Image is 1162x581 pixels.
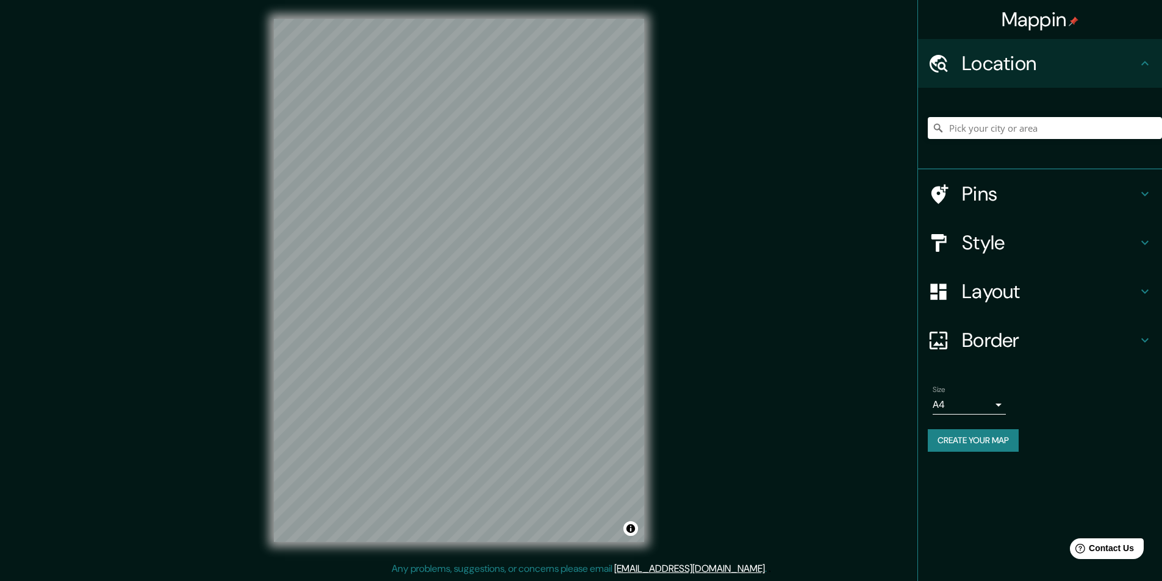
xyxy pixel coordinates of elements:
[918,267,1162,316] div: Layout
[962,230,1138,255] h4: Style
[933,385,945,395] label: Size
[918,169,1162,218] div: Pins
[392,561,767,576] p: Any problems, suggestions, or concerns please email .
[962,279,1138,304] h4: Layout
[918,316,1162,365] div: Border
[962,328,1138,352] h4: Border
[962,51,1138,76] h4: Location
[623,521,638,536] button: Toggle attribution
[614,562,765,575] a: [EMAIL_ADDRESS][DOMAIN_NAME]
[933,395,1006,415] div: A4
[928,429,1019,452] button: Create your map
[767,561,769,576] div: .
[1002,7,1079,32] h4: Mappin
[962,182,1138,206] h4: Pins
[918,39,1162,88] div: Location
[918,218,1162,267] div: Style
[928,117,1162,139] input: Pick your city or area
[1069,16,1078,26] img: pin-icon.png
[769,561,771,576] div: .
[274,19,644,542] canvas: Map
[1053,533,1149,568] iframe: Help widget launcher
